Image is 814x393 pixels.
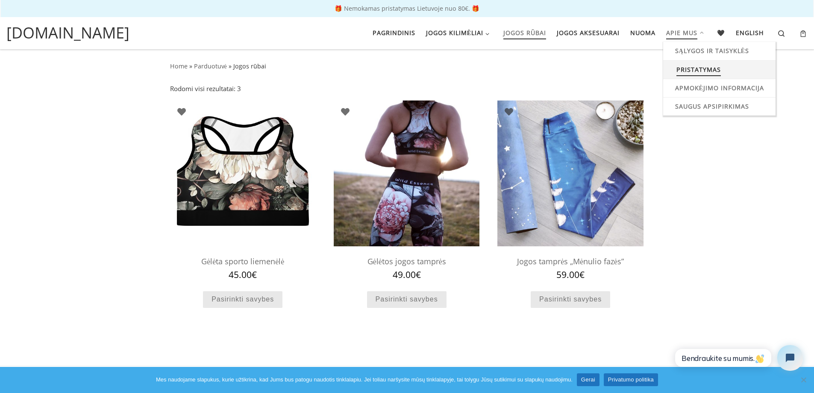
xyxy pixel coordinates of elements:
a: Pristatymas [668,61,773,79]
p: Rodomi visi rezultatai: 3 [170,84,241,94]
a: Pasirinkti savybes: “Gėlėta sporto liemenėlė” [203,291,282,308]
span: Pagrindinis [373,24,415,40]
iframe: Tidio Chat [665,338,810,378]
p: 🎁 Nemokamas pristatymas Lietuvoje nuo 80€. 🎁 [9,6,805,12]
span: € [416,269,421,281]
a: Jogos aksesuarai [554,24,622,42]
span: 🖤 [717,24,725,40]
a: Jogos kilimėliai [423,24,495,42]
span: Pristatymas [676,61,721,77]
a: Pasirinkti savybes: “Jogos tamprės "Mėnulio fazės"” [531,291,610,308]
span: Jogos rūbai [503,24,546,40]
a: Parduotuvė [194,62,227,70]
h2: Gėlėta sporto liemenėlė [170,253,316,270]
span: Jogos aksesuarai [557,24,620,40]
a: Apmokėjimo informacija [667,79,772,97]
a: 🖤 [714,24,728,42]
span: Mes naudojame slapukus, kurie užtikrina, kad Jums bus patogu naudotis tinklalapiu. Jei toliau nar... [156,375,573,384]
a: jogos tamprės mėnulio fazėsjogos tamprės mėnulio fazėsJogos tamprės „Mėnulio fazės” 59.00€ [497,100,643,280]
span: Apie mus [666,24,697,40]
bdi: 59.00 [556,269,585,281]
bdi: 49.00 [393,269,421,281]
h2: Jogos tamprės „Mėnulio fazės” [497,253,643,270]
bdi: 45.00 [229,269,257,281]
a: gėlėta sporto liemenėlėgėlėta sporto liemenėlėGėlėta sporto liemenėlė 45.00€ [170,100,316,280]
span: Saugus apsipirkimas [675,98,749,113]
span: » [229,62,232,70]
a: Gerai [577,373,599,386]
span: Jogos rūbai [233,62,266,70]
a: [DOMAIN_NAME] [6,21,129,44]
span: Nuoma [630,24,655,40]
span: Jogos kilimėliai [426,24,484,40]
a: Home [170,62,188,70]
a: Jogos rūbai [500,24,549,42]
a: geletos jogos tampresgeletos jogos tampresGėlėtos jogos tamprės 49.00€ [334,100,479,280]
span: Apmokėjimo informacija [675,79,764,95]
span: € [252,269,257,281]
span: English [736,24,764,40]
a: Nuoma [627,24,658,42]
a: Sąlygos ir taisyklės [667,42,772,60]
a: Pasirinkti savybes: “Gėlėtos jogos tamprės” [367,291,447,308]
a: Pagrindinis [370,24,418,42]
h2: Gėlėtos jogos tamprės [334,253,479,270]
span: » [189,62,192,70]
span: € [579,269,585,281]
span: Sąlygos ir taisyklės [675,42,749,58]
span: Ne [799,375,808,384]
a: Saugus apsipirkimas [667,98,772,115]
a: Privatumo politika [604,373,658,386]
a: English [733,24,767,42]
